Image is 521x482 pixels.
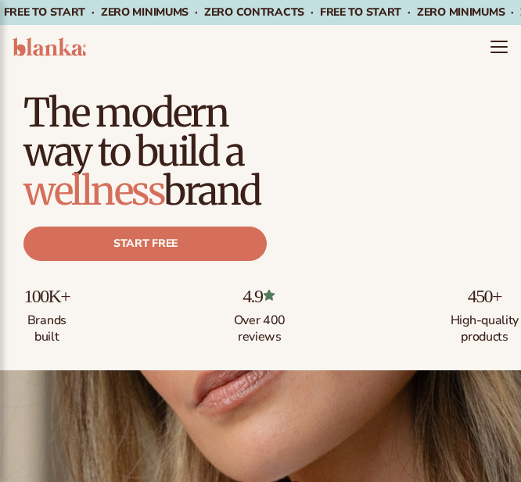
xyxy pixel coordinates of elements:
h1: The modern way to build a brand [23,87,519,211]
a: Start free [23,227,267,261]
span: Free to start · ZERO minimums · ZERO contracts [4,5,320,20]
summary: Menu [490,37,508,56]
p: Brands built [23,306,70,345]
span: wellness [23,166,163,216]
p: 4.9 [225,286,295,306]
p: Over 400 reviews [225,306,295,345]
span: · [311,5,314,20]
img: logo [13,37,86,56]
p: 100K+ [23,286,70,306]
p: High-quality products [449,306,519,345]
p: 450+ [449,286,519,306]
